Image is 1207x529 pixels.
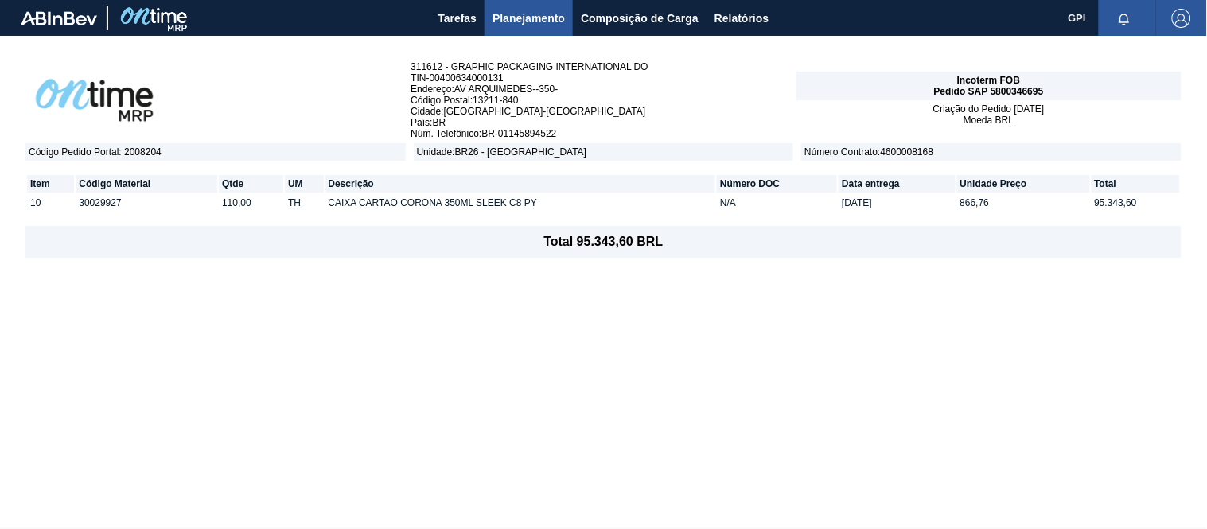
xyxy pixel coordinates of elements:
th: Data entrega [839,175,955,193]
span: Composição de Carga [581,9,699,28]
td: N/A [717,194,837,212]
td: [DATE] [839,194,955,212]
button: Notificações [1099,7,1150,29]
span: Relatórios [714,9,769,28]
td: CAIXA CARTAO CORONA 350ML SLEEK C8 PY [325,194,716,212]
td: 95.343,60 [1092,194,1180,212]
span: Incoterm FOB [957,75,1020,86]
td: 30029927 [76,194,217,212]
footer: Total 95.343,60 BRL [25,226,1182,258]
th: Descrição [325,175,716,193]
img: Logout [1172,9,1191,28]
span: Endereço : AV ARQUIMEDES--350- [411,84,796,95]
th: Código Material [76,175,217,193]
td: 10 [27,194,74,212]
span: País : BR [411,117,796,128]
span: Moeda BRL [964,115,1014,126]
span: Código Pedido Portal : 2008204 [25,143,406,161]
img: abOntimeLogoPreto.41694eb1.png [25,68,164,132]
span: Número Contrato : 4600008168 [801,143,1182,161]
td: 866,76 [957,194,1090,212]
span: Pedido SAP 5800346695 [934,86,1044,97]
th: UM [285,175,323,193]
td: 110,00 [219,194,283,212]
span: Unidade : BR26 - [GEOGRAPHIC_DATA] [414,143,794,161]
span: Planejamento [493,9,565,28]
th: Item [27,175,74,193]
span: 311612 - GRAPHIC PACKAGING INTERNATIONAL DO [411,61,796,72]
span: Tarefas [438,9,477,28]
td: TH [285,194,323,212]
span: TIN - 00400634000131 [411,72,796,84]
th: Qtde [219,175,283,193]
span: Cidade : [GEOGRAPHIC_DATA]-[GEOGRAPHIC_DATA] [411,106,796,117]
th: Número DOC [717,175,837,193]
th: Unidade Preço [957,175,1090,193]
span: Código Postal : 13211-840 [411,95,796,106]
img: TNhmsLtSVTkK8tSr43FrP2fwEKptu5GPRR3wAAAABJRU5ErkJggg== [21,11,97,25]
span: Criação do Pedido [DATE] [933,103,1045,115]
th: Total [1092,175,1180,193]
span: Núm. Telefônico : BR-01145894522 [411,128,796,139]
